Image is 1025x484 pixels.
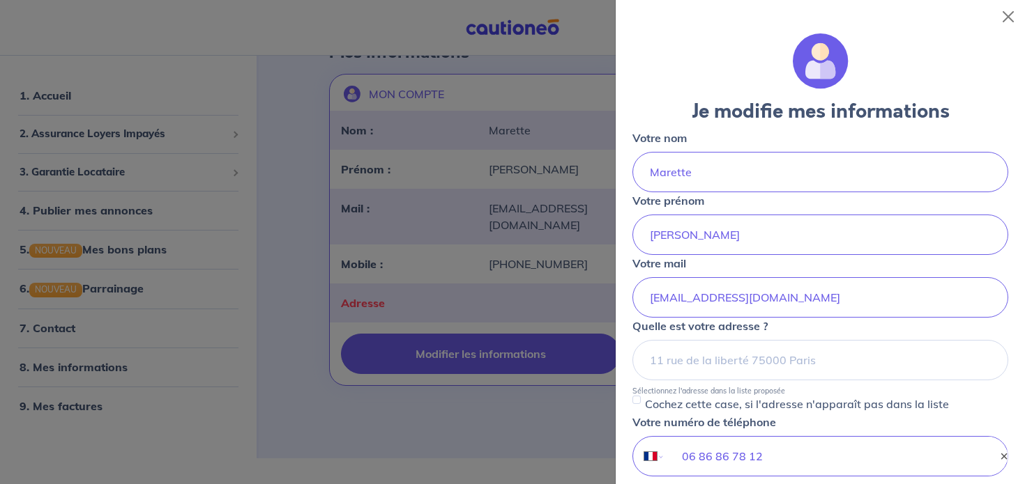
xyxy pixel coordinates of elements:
p: Votre prénom [632,192,704,209]
h3: Je modifie mes informations [632,100,1008,124]
input: mail@mail.com [632,277,1008,318]
p: Votre numéro de téléphone [632,414,776,430]
p: Votre mail [632,255,686,272]
input: Doe [632,152,1008,192]
input: John [632,214,1008,255]
button: × [997,449,1011,463]
img: illu_account.svg [793,33,849,89]
input: 11 rue de la liberté 75000 Paris [632,340,1008,380]
p: Cochez cette case, si l'adresse n'apparaît pas dans la liste [645,396,949,412]
button: Close [997,6,1019,28]
p: Sélectionnez l'adresse dans la liste proposée [632,386,785,396]
p: Votre nom [632,130,687,146]
p: Quelle est votre adresse ? [632,318,768,334]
